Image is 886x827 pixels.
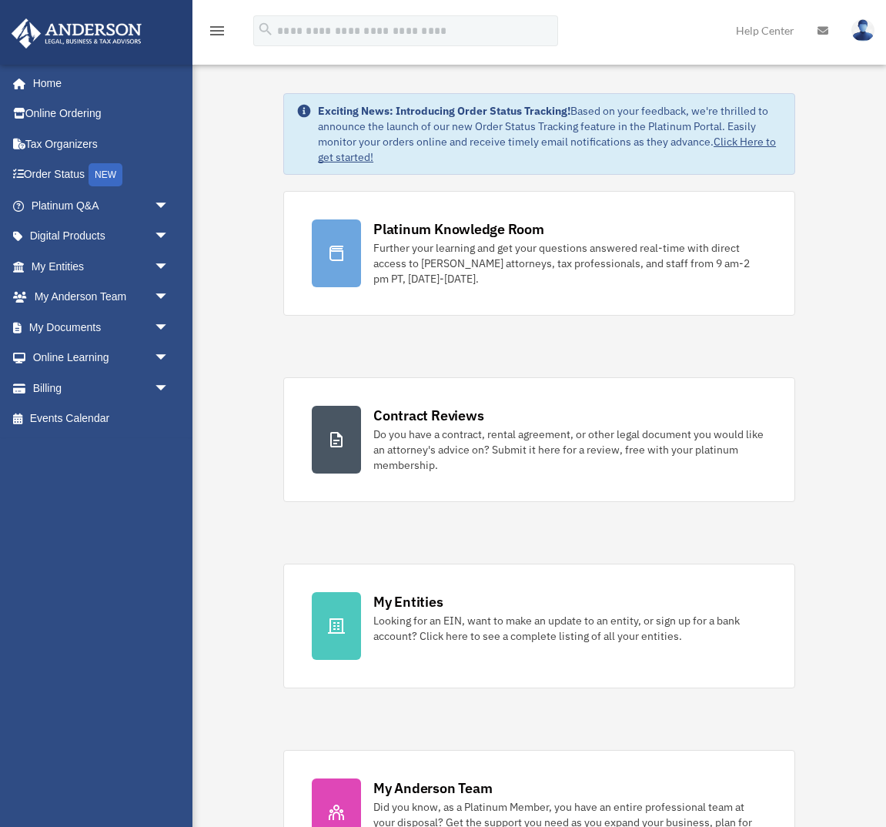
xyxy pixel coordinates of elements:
div: Looking for an EIN, want to make an update to an entity, or sign up for a bank account? Click her... [373,613,767,644]
img: Anderson Advisors Platinum Portal [7,18,146,49]
div: Contract Reviews [373,406,483,425]
div: My Anderson Team [373,778,492,798]
a: My Entities Looking for an EIN, want to make an update to an entity, or sign up for a bank accoun... [283,564,795,688]
a: Platinum Q&Aarrow_drop_down [11,190,192,221]
a: Digital Productsarrow_drop_down [11,221,192,252]
a: Events Calendar [11,403,192,434]
span: arrow_drop_down [154,373,185,404]
div: NEW [89,163,122,186]
a: My Anderson Teamarrow_drop_down [11,282,192,313]
strong: Exciting News: Introducing Order Status Tracking! [318,104,570,118]
span: arrow_drop_down [154,343,185,374]
div: My Entities [373,592,443,611]
i: menu [208,22,226,40]
a: Order StatusNEW [11,159,192,191]
span: arrow_drop_down [154,251,185,283]
i: search [257,21,274,38]
img: User Pic [851,19,874,42]
div: Further your learning and get your questions answered real-time with direct access to [PERSON_NAM... [373,240,767,286]
a: Platinum Knowledge Room Further your learning and get your questions answered real-time with dire... [283,191,795,316]
a: menu [208,27,226,40]
a: My Documentsarrow_drop_down [11,312,192,343]
a: Online Ordering [11,99,192,129]
div: Do you have a contract, rental agreement, or other legal document you would like an attorney's ad... [373,427,767,473]
span: arrow_drop_down [154,282,185,313]
div: Platinum Knowledge Room [373,219,544,239]
span: arrow_drop_down [154,190,185,222]
a: Online Learningarrow_drop_down [11,343,192,373]
span: arrow_drop_down [154,221,185,253]
span: arrow_drop_down [154,312,185,343]
a: My Entitiesarrow_drop_down [11,251,192,282]
a: Home [11,68,185,99]
a: Billingarrow_drop_down [11,373,192,403]
a: Tax Organizers [11,129,192,159]
a: Click Here to get started! [318,135,776,164]
div: Based on your feedback, we're thrilled to announce the launch of our new Order Status Tracking fe... [318,103,782,165]
a: Contract Reviews Do you have a contract, rental agreement, or other legal document you would like... [283,377,795,502]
